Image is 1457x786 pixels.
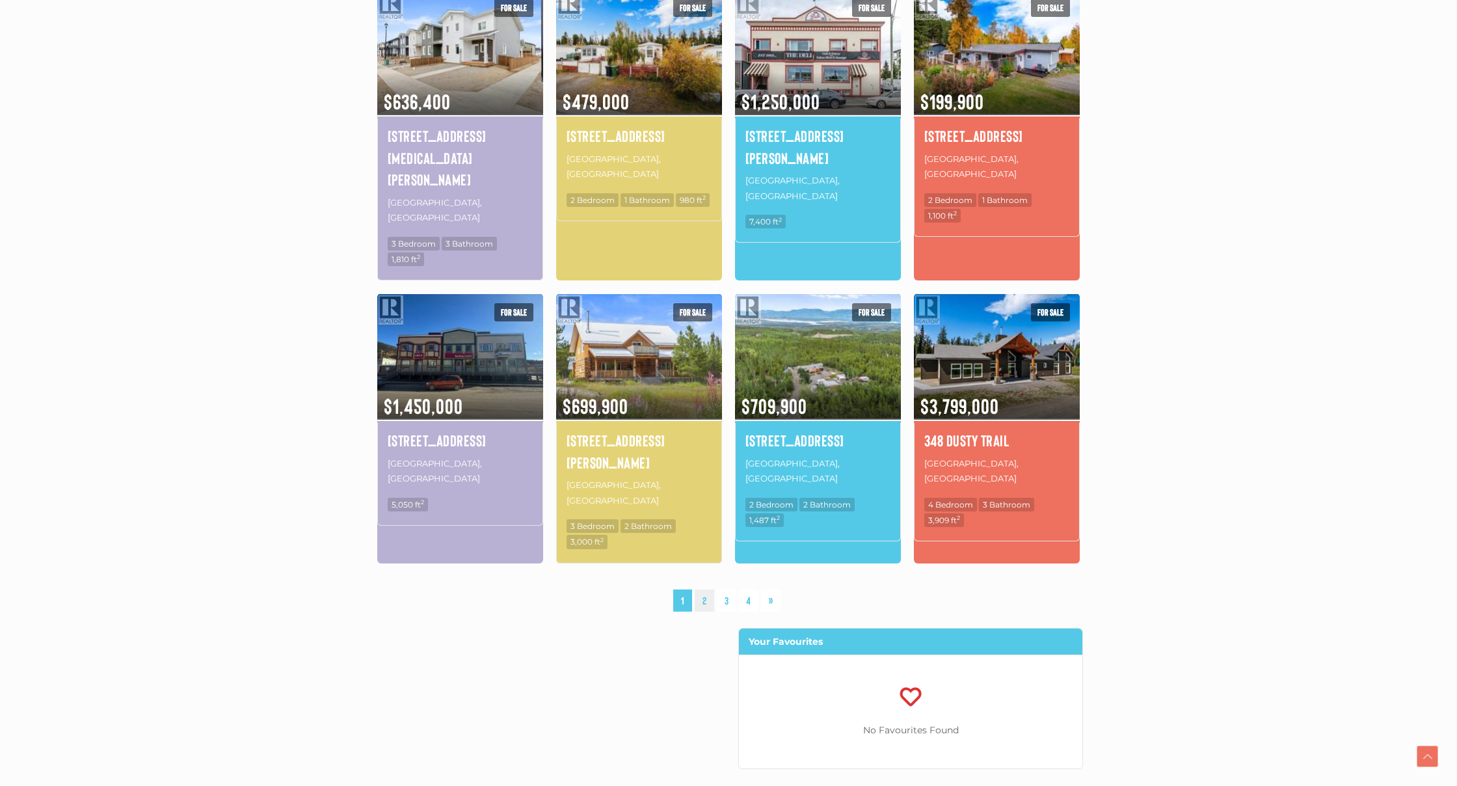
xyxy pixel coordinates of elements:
sup: 2 [702,194,706,201]
span: $636,400 [377,72,543,115]
img: 978 2ND AVENUE, Dawson City, Yukon [377,291,543,421]
span: 2 Bathroom [621,519,676,533]
span: $479,000 [556,72,722,115]
span: For sale [673,303,712,321]
span: $199,900 [914,72,1080,115]
span: 3 Bathroom [442,237,497,251]
span: 1 Bathroom [978,193,1032,207]
p: [GEOGRAPHIC_DATA], [GEOGRAPHIC_DATA] [388,194,533,227]
span: $699,900 [556,377,722,420]
span: $1,450,000 [377,377,543,420]
span: $3,799,000 [914,377,1080,420]
a: [STREET_ADDRESS] [924,125,1069,147]
span: 3,000 ft [567,535,608,549]
span: 3 Bathroom [979,498,1034,511]
span: 2 Bedroom [567,193,619,207]
span: For sale [494,303,533,321]
a: 4 [738,589,758,612]
span: $709,900 [735,377,901,420]
span: 2 Bedroom [924,193,976,207]
img: 348 DUSTY TRAIL, Whitehorse North, Yukon [914,291,1080,421]
a: 3 [717,589,736,612]
sup: 2 [957,514,960,521]
a: [STREET_ADDRESS][PERSON_NAME] [567,429,712,473]
span: 2 Bedroom [745,498,797,511]
a: 2 [695,589,714,612]
sup: 2 [954,210,957,217]
a: [STREET_ADDRESS] [567,125,712,147]
img: 175 ORION CRESCENT, Whitehorse North, Yukon [735,291,901,421]
a: » [761,589,781,612]
a: [STREET_ADDRESS] [745,429,890,452]
a: [STREET_ADDRESS][PERSON_NAME] [745,125,890,169]
span: 980 ft [676,193,710,207]
span: 1,810 ft [388,252,424,266]
span: $1,250,000 [735,72,901,115]
img: 1130 ANNIE LAKE ROAD, Whitehorse South, Yukon [556,291,722,421]
a: [STREET_ADDRESS][MEDICAL_DATA][PERSON_NAME] [388,125,533,191]
span: 3 Bedroom [567,519,619,533]
span: 2 Bathroom [799,498,855,511]
span: 5,050 ft [388,498,428,511]
span: 3 Bedroom [388,237,440,251]
p: [GEOGRAPHIC_DATA], [GEOGRAPHIC_DATA] [745,455,890,488]
p: [GEOGRAPHIC_DATA], [GEOGRAPHIC_DATA] [388,455,533,488]
a: [STREET_ADDRESS] [388,429,533,452]
p: [GEOGRAPHIC_DATA], [GEOGRAPHIC_DATA] [924,455,1069,488]
span: 1,487 ft [745,513,784,527]
sup: 2 [777,514,780,521]
a: 348 Dusty Trail [924,429,1069,452]
span: 3,909 ft [924,513,964,527]
sup: 2 [600,536,604,543]
strong: Your Favourites [749,636,823,647]
p: No Favourites Found [739,722,1082,739]
p: [GEOGRAPHIC_DATA], [GEOGRAPHIC_DATA] [924,150,1069,183]
span: 1,100 ft [924,209,961,223]
p: [GEOGRAPHIC_DATA], [GEOGRAPHIC_DATA] [745,172,890,205]
sup: 2 [417,253,420,260]
sup: 2 [779,216,782,223]
span: For sale [1031,303,1070,321]
p: [GEOGRAPHIC_DATA], [GEOGRAPHIC_DATA] [567,476,712,509]
span: 7,400 ft [745,215,786,228]
p: [GEOGRAPHIC_DATA], [GEOGRAPHIC_DATA] [567,150,712,183]
span: 1 [673,589,692,612]
span: 1 Bathroom [621,193,674,207]
sup: 2 [421,498,424,506]
span: For sale [852,303,891,321]
span: 4 Bedroom [924,498,977,511]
